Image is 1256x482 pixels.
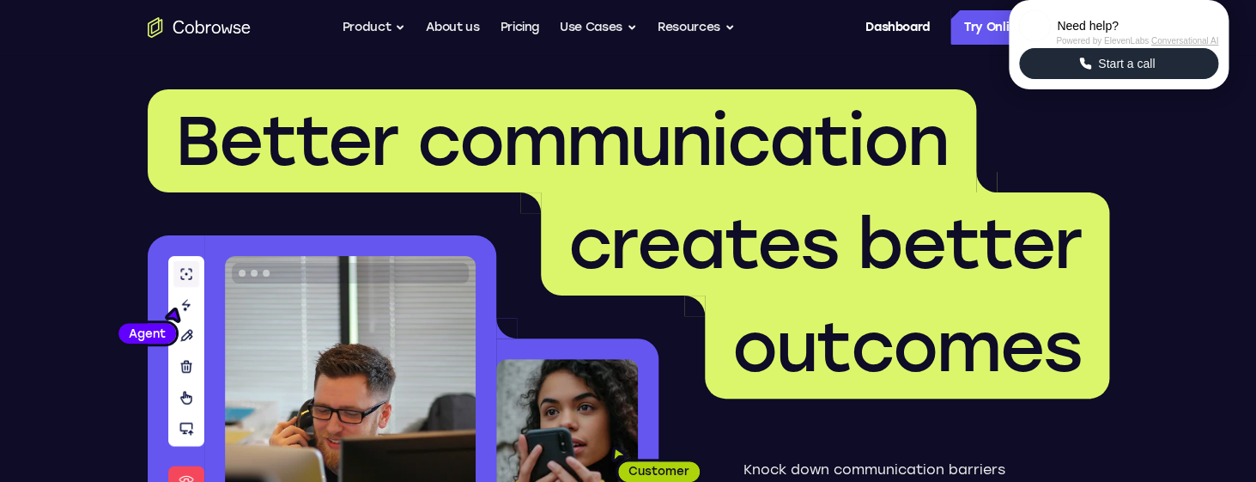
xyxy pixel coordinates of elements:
[865,10,930,45] a: Dashboard
[658,10,735,45] button: Resources
[426,10,479,45] a: About us
[175,100,949,182] span: Better communication
[732,306,1082,388] span: outcomes
[950,10,1109,45] a: Try Online Demo
[560,10,637,45] button: Use Cases
[500,10,539,45] a: Pricing
[568,203,1082,285] span: creates better
[343,10,406,45] button: Product
[148,17,251,38] a: Go to the home page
